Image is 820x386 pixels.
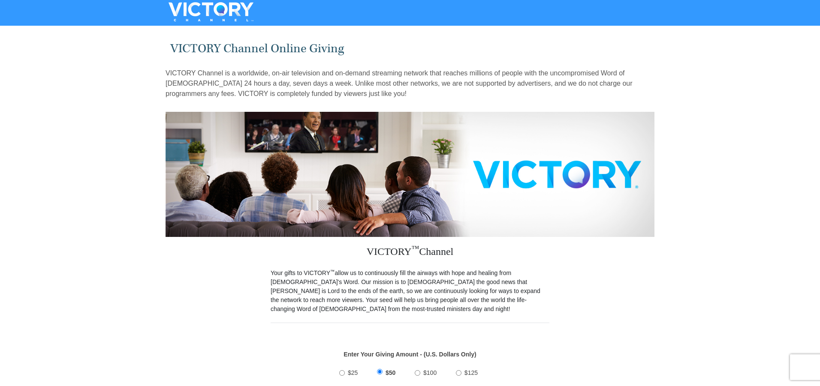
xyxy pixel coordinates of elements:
sup: ™ [412,244,419,253]
span: $25 [348,369,358,376]
p: VICTORY Channel is a worldwide, on-air television and on-demand streaming network that reaches mi... [166,68,654,99]
img: VICTORYTHON - VICTORY Channel [157,2,265,21]
h1: VICTORY Channel Online Giving [170,42,650,56]
p: Your gifts to VICTORY allow us to continuously fill the airways with hope and healing from [DEMOG... [271,269,549,314]
strong: Enter Your Giving Amount - (U.S. Dollars Only) [344,351,476,358]
span: $125 [464,369,478,376]
span: $100 [423,369,437,376]
sup: ™ [330,269,335,274]
h3: VICTORY Channel [271,237,549,269]
span: $50 [386,369,395,376]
